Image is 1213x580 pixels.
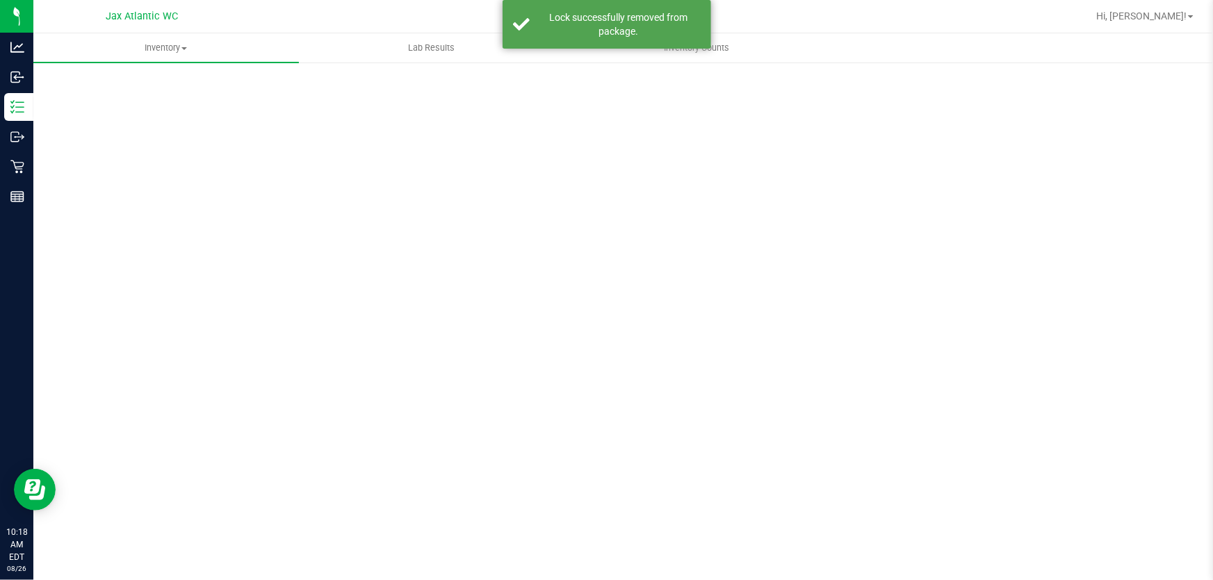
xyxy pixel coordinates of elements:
[6,526,27,563] p: 10:18 AM EDT
[10,130,24,144] inline-svg: Outbound
[10,190,24,204] inline-svg: Reports
[10,160,24,174] inline-svg: Retail
[10,40,24,54] inline-svg: Analytics
[1096,10,1187,22] span: Hi, [PERSON_NAME]!
[537,10,701,38] div: Lock successfully removed from package.
[33,42,299,54] span: Inventory
[10,100,24,114] inline-svg: Inventory
[106,10,178,22] span: Jax Atlantic WC
[14,469,56,511] iframe: Resource center
[299,33,564,63] a: Lab Results
[389,42,473,54] span: Lab Results
[6,563,27,574] p: 08/26
[10,70,24,84] inline-svg: Inbound
[33,33,299,63] a: Inventory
